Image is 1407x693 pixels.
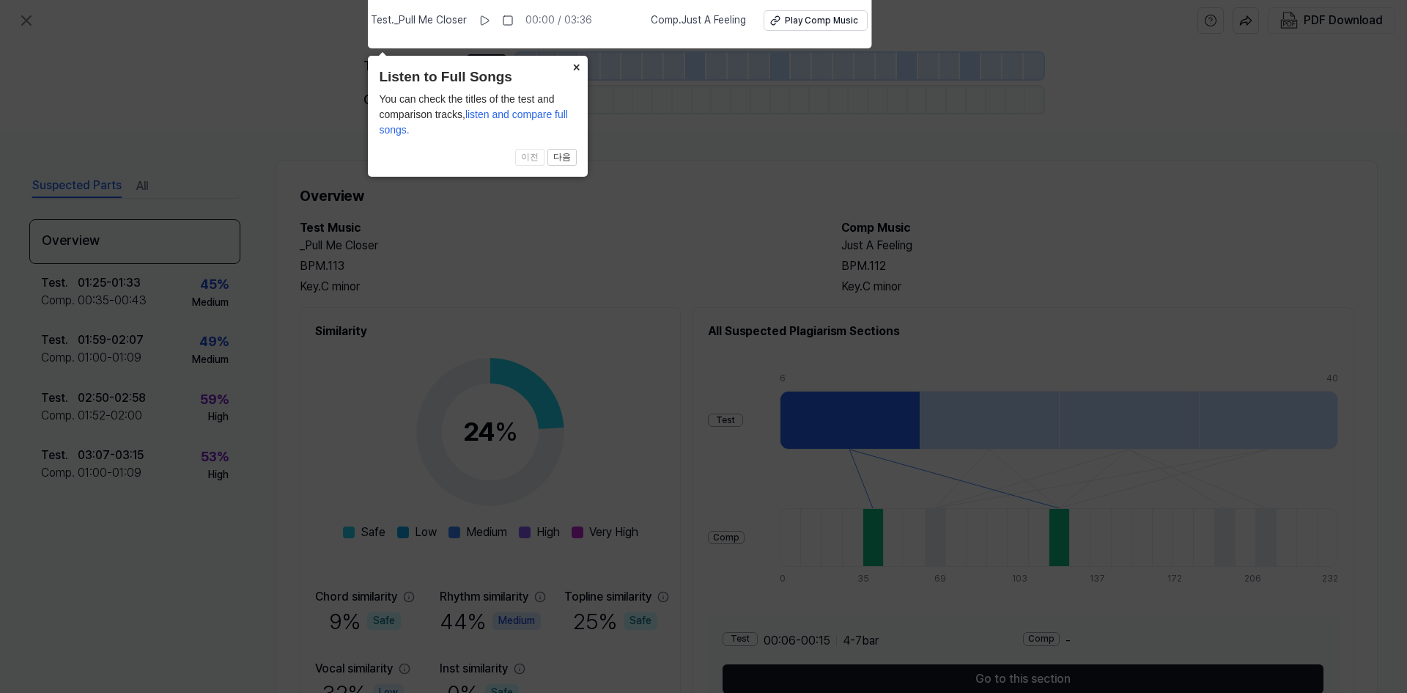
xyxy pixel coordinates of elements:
[379,109,568,136] span: listen and compare full songs.
[525,13,592,28] div: 00:00 / 03:36
[379,67,577,88] header: Listen to Full Songs
[651,13,746,28] span: Comp . Just A Feeling
[564,56,588,76] button: Close
[785,15,858,27] div: Play Comp Music
[379,92,577,138] div: You can check the titles of the test and comparison tracks,
[547,149,577,166] button: 다음
[371,13,467,28] span: Test . _Pull Me Closer
[764,10,868,31] button: Play Comp Music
